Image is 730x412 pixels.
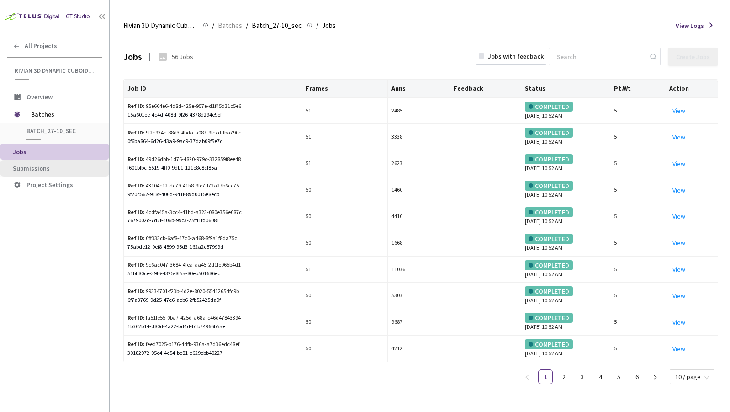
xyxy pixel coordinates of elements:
span: right [652,375,658,380]
div: Jobs [123,49,142,64]
div: f601bfbc-5519-4ff0-9db1-121e8e8cf85a [127,164,298,172]
div: fa51fe55-0ba7-425d-a68a-c46d47843394 [127,314,244,322]
a: 6 [630,370,644,384]
b: Ref ID: [127,235,145,241]
a: View [672,292,685,300]
div: [DATE] 10:52 AM [525,313,606,332]
td: 50 [302,309,388,336]
th: Job ID [124,80,302,98]
b: Ref ID: [127,314,145,321]
a: View [672,107,685,115]
a: 1 [539,370,552,384]
a: View [672,265,685,273]
td: 51 [302,98,388,124]
div: 30182972-95e4-4e54-bc81-c629cbb40227 [127,349,298,358]
div: COMPLETED [525,207,573,217]
div: 9f2c934c-88d3-4bda-a087-9fc7ddba790c [127,128,244,137]
b: Ref ID: [127,182,145,189]
div: [DATE] 10:52 AM [525,128,606,146]
td: 50 [302,336,388,362]
div: Jobs with feedback [488,51,544,61]
span: Jobs [13,148,26,156]
div: [DATE] 10:52 AM [525,207,606,226]
span: Batches [218,20,242,31]
div: 56 Jobs [172,52,193,62]
div: [DATE] 10:52 AM [525,286,606,305]
td: 5 [610,203,640,230]
div: COMPLETED [525,181,573,191]
td: 51 [302,257,388,283]
div: GT Studio [66,12,90,21]
li: 1 [538,369,553,384]
span: 10 / page [675,370,709,384]
span: Overview [26,93,53,101]
a: 3 [575,370,589,384]
div: Create Jobs [676,53,710,60]
th: Pt.Wt [610,80,640,98]
span: Rivian 3D Dynamic Cuboids[2024-25] [15,67,96,75]
li: 2 [556,369,571,384]
li: / [246,20,248,31]
td: 5 [610,150,640,177]
div: 99334701-f23b-4d2e-8020-5541265dfc9b [127,287,244,296]
th: Action [640,80,719,98]
div: [DATE] 10:52 AM [525,339,606,358]
th: Frames [302,80,388,98]
td: 5 [610,257,640,283]
div: COMPLETED [525,286,573,296]
b: Ref ID: [127,102,145,109]
div: COMPLETED [525,234,573,244]
div: 51bb80ce-39f6-4325-8f5a-80eb501686ec [127,269,298,278]
li: 5 [611,369,626,384]
th: Feedback [450,80,521,98]
li: 6 [629,369,644,384]
div: 49d26dbb-1d76-4820-979c-332859f8ee48 [127,155,244,164]
td: 4410 [388,203,450,230]
a: View [672,345,685,353]
td: 51 [302,150,388,177]
div: 4cdfa45a-3cc4-41bd-a323-080e356e087c [127,208,244,217]
td: 2485 [388,98,450,124]
td: 5 [610,124,640,150]
span: Submissions [13,164,50,172]
div: COMPLETED [525,154,573,164]
div: COMPLETED [525,260,573,270]
td: 50 [302,177,388,203]
b: Ref ID: [127,209,145,215]
b: Ref ID: [127,341,145,348]
div: 9f20c562-918f-406d-941f-89d0015e8ecb [127,190,298,199]
th: Status [521,80,610,98]
div: 95e664e6-4d8d-425e-957e-d1f45d31c5e6 [127,102,244,111]
li: 4 [593,369,608,384]
a: View [672,133,685,141]
a: 4 [593,370,607,384]
td: 3338 [388,124,450,150]
span: Rivian 3D Dynamic Cuboids[2024-25] [123,20,197,31]
b: Ref ID: [127,129,145,136]
td: 11036 [388,257,450,283]
div: COMPLETED [525,313,573,323]
div: COMPLETED [525,128,573,138]
li: / [316,20,318,31]
td: 1460 [388,177,450,203]
span: All Projects [25,42,57,50]
div: 0ff333cb-6af8-47c0-ad68-8f9a1f8da75c [127,234,244,243]
td: 5 [610,309,640,336]
a: View [672,318,685,326]
div: COMPLETED [525,102,573,112]
td: 4212 [388,336,450,362]
div: COMPLETED [525,339,573,349]
div: [DATE] 10:52 AM [525,260,606,279]
div: [DATE] 10:52 AM [525,154,606,173]
td: 5 [610,283,640,309]
div: 6f7a3769-9d25-47e6-acb6-2fb52425da9f [127,296,298,305]
li: Next Page [648,369,662,384]
div: 0f6ba864-6d26-43a9-9ac9-37dab09f5e7d [127,137,298,146]
span: View Logs [676,21,704,31]
span: Batch_27-10_sec [252,20,302,31]
span: Jobs [322,20,336,31]
li: / [212,20,214,31]
span: Project Settings [26,181,73,189]
span: Batches [31,105,94,123]
div: 1b362b14-d80d-4a22-bd4d-b1b74966b5ae [127,322,298,331]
